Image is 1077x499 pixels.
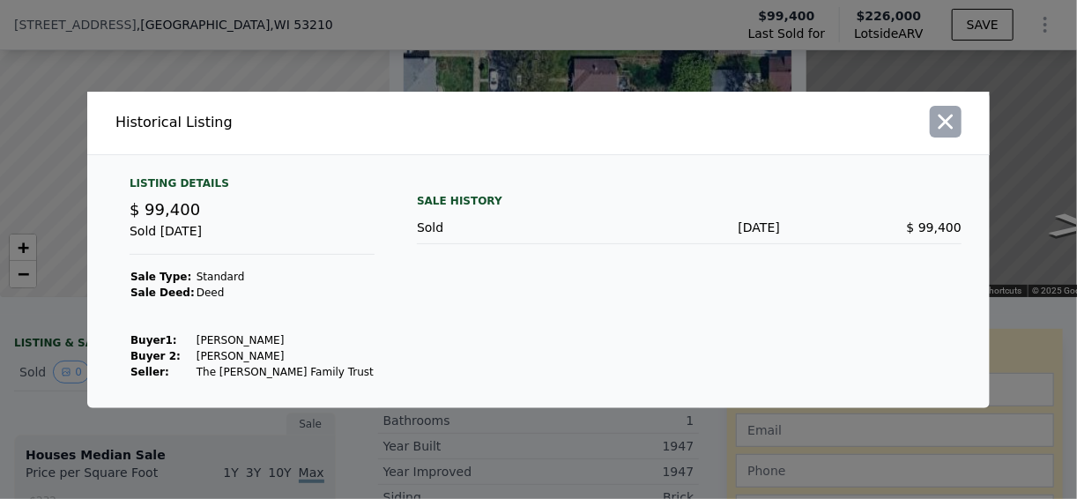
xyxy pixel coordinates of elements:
[130,176,375,197] div: Listing Details
[130,200,200,219] span: $ 99,400
[196,364,375,380] td: The [PERSON_NAME] Family Trust
[196,269,375,285] td: Standard
[130,271,191,283] strong: Sale Type:
[907,220,962,235] span: $ 99,400
[130,350,181,362] strong: Buyer 2:
[196,348,375,364] td: [PERSON_NAME]
[598,219,780,236] div: [DATE]
[417,190,962,212] div: Sale History
[196,285,375,301] td: Deed
[196,332,375,348] td: [PERSON_NAME]
[130,287,195,299] strong: Sale Deed:
[417,219,598,236] div: Sold
[130,334,177,346] strong: Buyer 1 :
[130,366,169,378] strong: Seller :
[130,222,375,255] div: Sold [DATE]
[115,112,531,133] div: Historical Listing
